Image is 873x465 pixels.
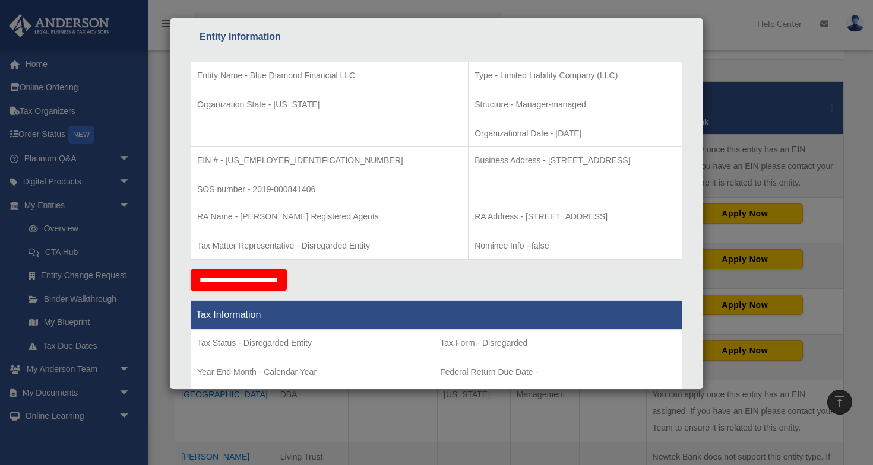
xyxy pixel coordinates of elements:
[197,97,462,112] p: Organization State - [US_STATE]
[475,97,676,112] p: Structure - Manager-managed
[475,209,676,224] p: RA Address - [STREET_ADDRESS]
[475,238,676,253] p: Nominee Info - false
[197,153,462,168] p: EIN # - [US_EMPLOYER_IDENTIFICATION_NUMBER]
[475,126,676,141] p: Organizational Date - [DATE]
[197,238,462,253] p: Tax Matter Representative - Disregarded Entity
[475,153,676,168] p: Business Address - [STREET_ADDRESS]
[440,365,676,380] p: Federal Return Due Date -
[200,28,673,45] div: Entity Information
[197,336,428,351] p: Tax Status - Disregarded Entity
[197,365,428,380] p: Year End Month - Calendar Year
[191,301,682,330] th: Tax Information
[191,330,434,418] td: Tax Period Type - Calendar Year
[197,68,462,83] p: Entity Name - Blue Diamond Financial LLC
[197,209,462,224] p: RA Name - [PERSON_NAME] Registered Agents
[440,336,676,351] p: Tax Form - Disregarded
[475,68,676,83] p: Type - Limited Liability Company (LLC)
[197,182,462,197] p: SOS number - 2019-000841406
